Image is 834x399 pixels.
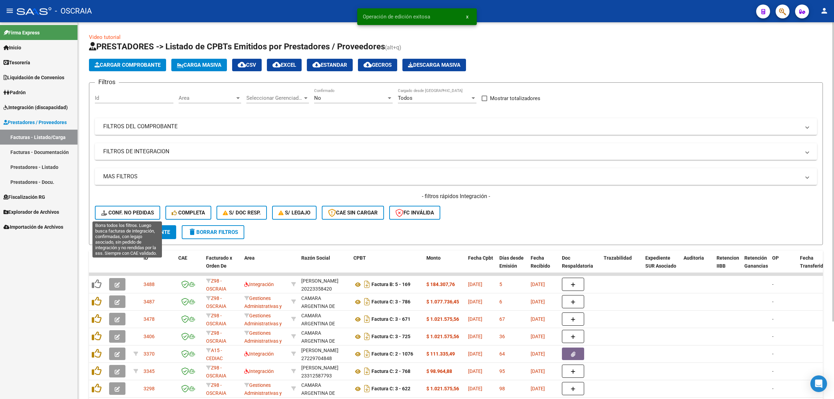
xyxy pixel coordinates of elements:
span: 36 [499,334,505,339]
div: 30716109972 [301,329,348,344]
span: 3345 [144,368,155,374]
span: S/ Doc Resp. [223,210,261,216]
button: Borrar Filtros [182,225,244,239]
span: Integración [244,282,274,287]
span: Z98 - OSCRAIA [206,313,226,326]
datatable-header-cell: Facturado x Orden De [203,251,242,281]
span: Retencion IIBB [717,255,739,269]
span: 3487 [144,299,155,304]
button: Gecros [358,59,397,71]
span: - [772,386,774,391]
a: Video tutorial [89,34,121,40]
span: Auditoria [684,255,704,261]
datatable-header-cell: Fecha Cpbt [465,251,497,281]
span: CPBT [353,255,366,261]
mat-expansion-panel-header: MAS FILTROS [95,168,817,185]
datatable-header-cell: Retención Ganancias [742,251,769,281]
span: 5 [499,282,502,287]
span: - [772,299,774,304]
strong: $ 1.021.575,56 [426,334,459,339]
strong: Factura C: 3 - 622 [371,386,410,392]
strong: Factura C: 3 - 786 [371,299,410,305]
span: ID [144,255,148,261]
span: [DATE] [468,299,482,304]
span: [DATE] [468,316,482,322]
button: Completa [165,206,211,220]
button: CAE SIN CARGAR [322,206,384,220]
strong: $ 111.335,49 [426,351,455,357]
span: Operación de edición exitosa [363,13,430,20]
span: - [772,282,774,287]
span: Padrón [3,89,26,96]
span: Cargar Comprobante [95,62,161,68]
span: Borrar Filtros [188,229,238,235]
strong: $ 184.307,76 [426,282,455,287]
span: Fiscalización RG [3,193,45,201]
span: - [772,368,774,374]
span: Integración [244,368,274,374]
span: Gestiones Administrativas y Otros [244,330,282,352]
span: [DATE] [531,368,545,374]
i: Descargar documento [362,366,371,377]
span: Z98 - OSCRAIA [206,382,226,396]
div: 30716109972 [301,381,348,396]
span: Area [244,255,255,261]
span: Completa [172,210,205,216]
strong: Factura B: 5 - 169 [371,282,410,287]
span: [DATE] [468,334,482,339]
div: CAMARA ARGENTINA DE DESARROLLADORES DE SOFTWARE INDEPENDIENTES [301,312,348,351]
span: Importación de Archivos [3,223,63,231]
span: Facturado x Orden De [206,255,232,269]
strong: $ 1.021.575,56 [426,316,459,322]
span: 67 [499,316,505,322]
span: [DATE] [468,282,482,287]
datatable-header-cell: CPBT [351,251,424,281]
strong: Factura C: 2 - 768 [371,369,410,374]
span: Firma Express [3,29,40,36]
span: Fecha Transferido [800,255,826,269]
div: [PERSON_NAME] [301,364,338,372]
span: [DATE] [531,282,545,287]
span: Todos [398,95,412,101]
span: Días desde Emisión [499,255,524,269]
datatable-header-cell: Días desde Emisión [497,251,528,281]
datatable-header-cell: Monto [424,251,465,281]
span: Explorador de Archivos [3,208,59,216]
datatable-header-cell: Expediente SUR Asociado [643,251,681,281]
i: Descargar documento [362,313,371,325]
mat-icon: search [101,228,109,236]
span: OP [772,255,779,261]
datatable-header-cell: OP [769,251,797,281]
i: Descargar documento [362,331,371,342]
span: Fecha Recibido [531,255,550,269]
span: Gestiones Administrativas y Otros [244,295,282,317]
span: Buscar Comprobante [101,229,170,235]
strong: $ 1.077.736,45 [426,299,459,304]
span: Area [179,95,235,101]
button: S/ legajo [272,206,317,220]
span: Z98 - OSCRAIA [206,278,226,292]
h4: - filtros rápidos Integración - [95,193,817,200]
span: - [772,316,774,322]
span: Integración [244,351,274,357]
span: Z98 - OSCRAIA [206,365,226,378]
span: Gestiones Administrativas y Otros [244,313,282,334]
span: No [314,95,321,101]
span: [DATE] [468,368,482,374]
div: 30716109972 [301,294,348,309]
mat-icon: cloud_download [312,60,321,69]
span: [DATE] [531,334,545,339]
button: FC Inválida [389,206,440,220]
app-download-masive: Descarga masiva de comprobantes (adjuntos) [402,59,466,71]
span: 3406 [144,334,155,339]
span: Z98 - OSCRAIA [206,330,226,344]
span: - [772,334,774,339]
span: Inicio [3,44,21,51]
span: 64 [499,351,505,357]
button: Carga Masiva [171,59,227,71]
span: [DATE] [468,351,482,357]
span: EXCEL [272,62,296,68]
strong: $ 98.964,88 [426,368,452,374]
span: Prestadores / Proveedores [3,119,67,126]
span: - [772,351,774,357]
